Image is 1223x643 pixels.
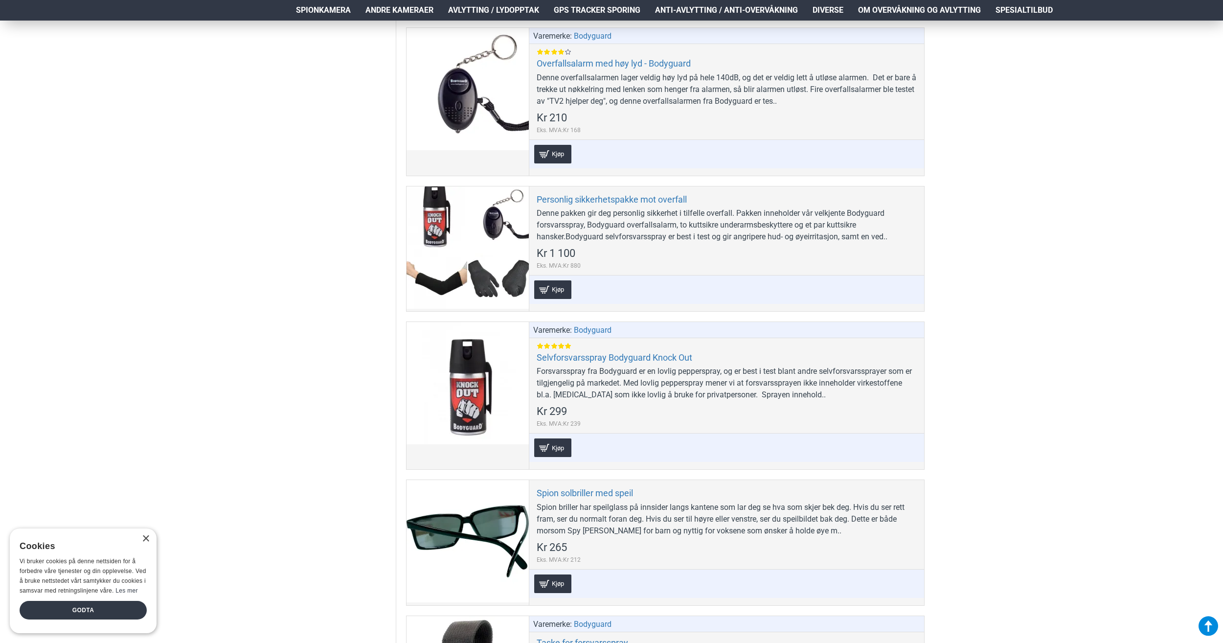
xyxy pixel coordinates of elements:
[655,4,798,16] span: Anti-avlytting / Anti-overvåkning
[537,487,633,499] a: Spion solbriller med speil
[537,352,692,363] a: Selvforsvarsspray Bodyguard Knock Out
[537,194,687,205] a: Personlig sikkerhetspakke mot overfall
[574,619,611,630] a: Bodyguard
[407,480,529,602] a: Spion solbriller med speil Spion solbriller med speil
[537,502,917,537] div: Spion briller har speilglass på innsider langs kantene som lar deg se hva som skjer bek deg. Hvis...
[537,555,581,564] span: Eks. MVA:Kr 212
[142,535,149,543] div: Close
[407,322,529,444] a: Selvforsvarsspray Bodyguard Knock Out Selvforsvarsspray Bodyguard Knock Out
[20,536,140,557] div: Cookies
[533,30,572,42] span: Varemerke:
[537,419,581,428] span: Eks. MVA:Kr 239
[448,4,539,16] span: Avlytting / Lydopptak
[537,261,581,270] span: Eks. MVA:Kr 880
[115,587,137,594] a: Les mer, opens a new window
[296,4,351,16] span: Spionkamera
[549,580,566,587] span: Kjøp
[407,186,529,309] a: Personlig sikkerhetspakke mot overfall
[574,324,611,336] a: Bodyguard
[533,324,572,336] span: Varemerke:
[537,126,581,135] span: Eks. MVA:Kr 168
[533,619,572,630] span: Varemerke:
[554,4,640,16] span: GPS Tracker Sporing
[537,207,917,243] div: Denne pakken gir deg personlig sikkerhet i tilfelle overfall. Pakken inneholder vår velkjente Bod...
[407,28,529,150] a: Overfallsalarm med høy lyd - Bodyguard Overfallsalarm med høy lyd - Bodyguard
[549,286,566,293] span: Kjøp
[537,113,567,123] span: Kr 210
[537,72,917,107] div: Denne overfallsalarmen lager veldig høy lyd på hele 140dB, og det er veldig lett å utløse alarmen...
[574,30,611,42] a: Bodyguard
[996,4,1053,16] span: Spesialtilbud
[537,58,691,69] a: Overfallsalarm med høy lyd - Bodyguard
[813,4,843,16] span: Diverse
[20,601,147,620] div: Godta
[549,445,566,451] span: Kjøp
[365,4,433,16] span: Andre kameraer
[537,542,567,553] span: Kr 265
[549,151,566,157] span: Kjøp
[858,4,981,16] span: Om overvåkning og avlytting
[537,248,575,259] span: Kr 1 100
[537,406,567,417] span: Kr 299
[20,558,146,594] span: Vi bruker cookies på denne nettsiden for å forbedre våre tjenester og din opplevelse. Ved å bruke...
[537,366,917,401] div: Forsvarsspray fra Bodyguard er en lovlig pepperspray, og er best i test blant andre selvforsvarss...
